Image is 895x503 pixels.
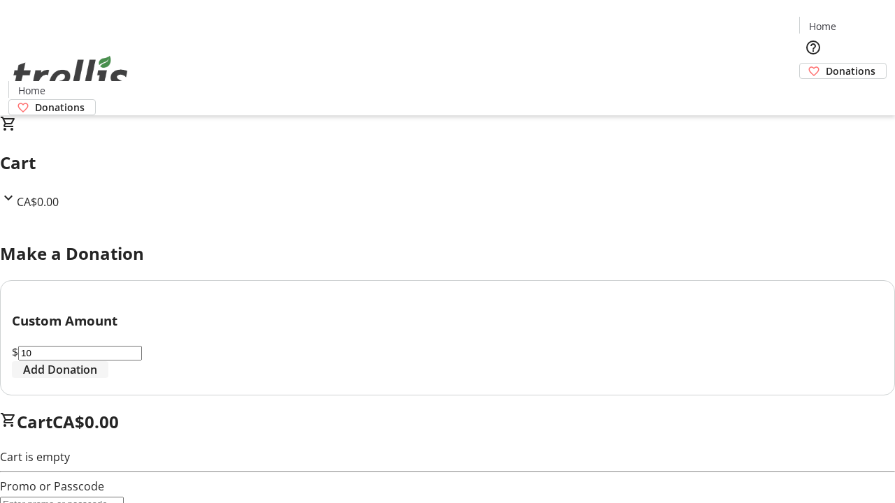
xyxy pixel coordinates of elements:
[12,311,883,330] h3: Custom Amount
[12,361,108,378] button: Add Donation
[799,34,827,61] button: Help
[52,410,119,433] span: CA$0.00
[826,64,875,78] span: Donations
[18,83,45,98] span: Home
[8,41,133,110] img: Orient E2E Organization HbR5I4aET0's Logo
[23,361,97,378] span: Add Donation
[799,79,827,107] button: Cart
[9,83,54,98] a: Home
[800,19,845,34] a: Home
[12,344,18,360] span: $
[809,19,836,34] span: Home
[799,63,887,79] a: Donations
[8,99,96,115] a: Donations
[17,194,59,210] span: CA$0.00
[35,100,85,115] span: Donations
[18,346,142,360] input: Donation Amount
